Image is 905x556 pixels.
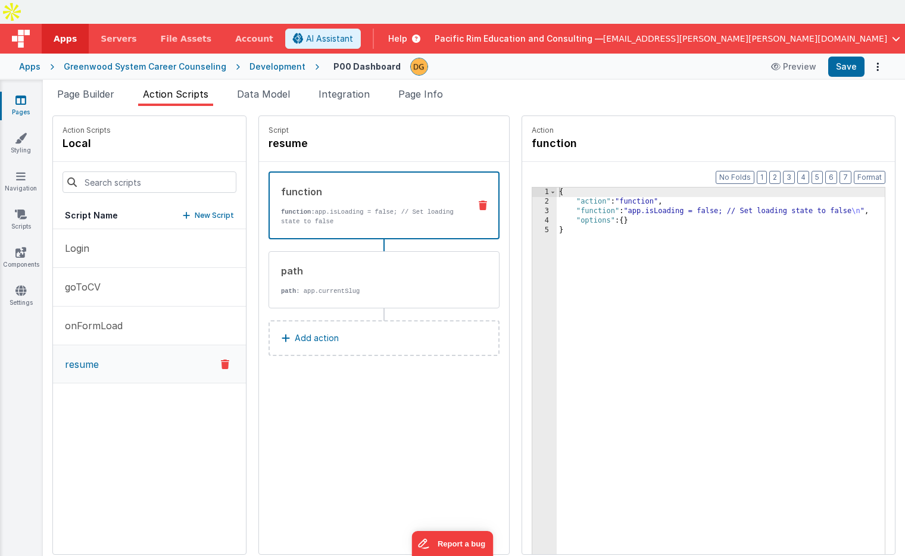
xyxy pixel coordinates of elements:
[797,171,809,184] button: 4
[532,226,557,235] div: 5
[281,288,296,295] strong: path
[237,88,290,100] span: Data Model
[603,33,887,45] span: [EMAIL_ADDRESS][PERSON_NAME][PERSON_NAME][DOMAIN_NAME]
[435,33,900,45] button: Pacific Rim Education and Consulting — [EMAIL_ADDRESS][PERSON_NAME][PERSON_NAME][DOMAIN_NAME]
[854,171,885,184] button: Format
[281,264,461,278] div: path
[53,229,246,268] button: Login
[42,24,89,54] a: Apps
[281,286,461,296] p: : app.currentSlug
[53,307,246,345] button: onFormLoad
[54,33,77,45] span: Apps
[53,345,246,383] button: resume
[281,208,315,215] strong: function:
[19,61,40,73] div: Apps
[58,318,123,333] p: onFormLoad
[269,126,500,135] p: Script
[58,280,101,294] p: goToCV
[285,29,361,49] button: AI Assistant
[869,58,886,75] button: Options
[295,331,339,345] p: Add action
[411,58,427,75] img: caa8b66bf8f534837c52a19a34966864
[757,171,767,184] button: 1
[195,210,234,221] p: New Script
[58,241,89,255] p: Login
[532,207,557,216] div: 3
[764,57,823,76] button: Preview
[825,171,837,184] button: 6
[532,216,557,226] div: 4
[435,33,603,45] span: Pacific Rim Education and Consulting —
[57,88,114,100] span: Page Builder
[64,61,226,73] div: Greenwood System Career Counseling
[53,268,246,307] button: goToCV
[65,210,118,221] h5: Script Name
[388,33,407,45] span: Help
[58,357,99,371] p: resume
[143,88,208,100] span: Action Scripts
[783,171,795,184] button: 3
[840,171,851,184] button: 7
[532,197,557,207] div: 2
[89,24,148,54] a: Servers
[161,33,212,45] span: File Assets
[63,171,236,193] input: Search scripts
[101,33,136,45] span: Servers
[716,171,754,184] button: No Folds
[63,126,111,135] p: Action Scripts
[532,126,885,135] p: Action
[812,171,823,184] button: 5
[532,188,557,197] div: 1
[249,61,305,73] div: Development
[281,185,460,199] div: function
[412,531,494,556] iframe: Marker.io feedback button
[769,171,781,184] button: 2
[333,62,401,71] h4: P00 Dashboard
[63,135,111,152] h4: local
[532,135,710,152] h4: function
[281,207,460,226] p: app.isLoading = false; // Set loading state to false
[269,320,500,356] button: Add action
[183,210,234,221] button: New Script
[319,88,370,100] span: Integration
[398,88,443,100] span: Page Info
[149,24,224,54] a: File Assets
[223,24,285,54] a: Account
[269,135,447,152] h4: resume
[306,33,353,45] span: AI Assistant
[828,57,865,77] button: Save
